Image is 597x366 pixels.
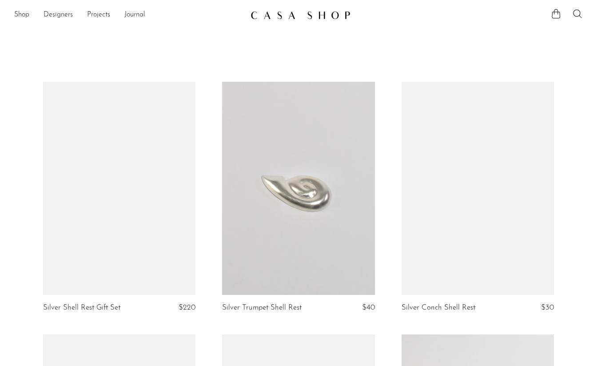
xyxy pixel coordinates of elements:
[44,9,73,21] a: Designers
[87,9,110,21] a: Projects
[362,304,375,311] span: $40
[14,9,29,21] a: Shop
[222,304,302,312] a: Silver Trumpet Shell Rest
[179,304,195,311] span: $220
[402,304,475,312] a: Silver Conch Shell Rest
[43,304,120,312] a: Silver Shell Rest Gift Set
[14,8,243,23] nav: Desktop navigation
[124,9,145,21] a: Journal
[14,8,243,23] ul: NEW HEADER MENU
[541,304,554,311] span: $30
